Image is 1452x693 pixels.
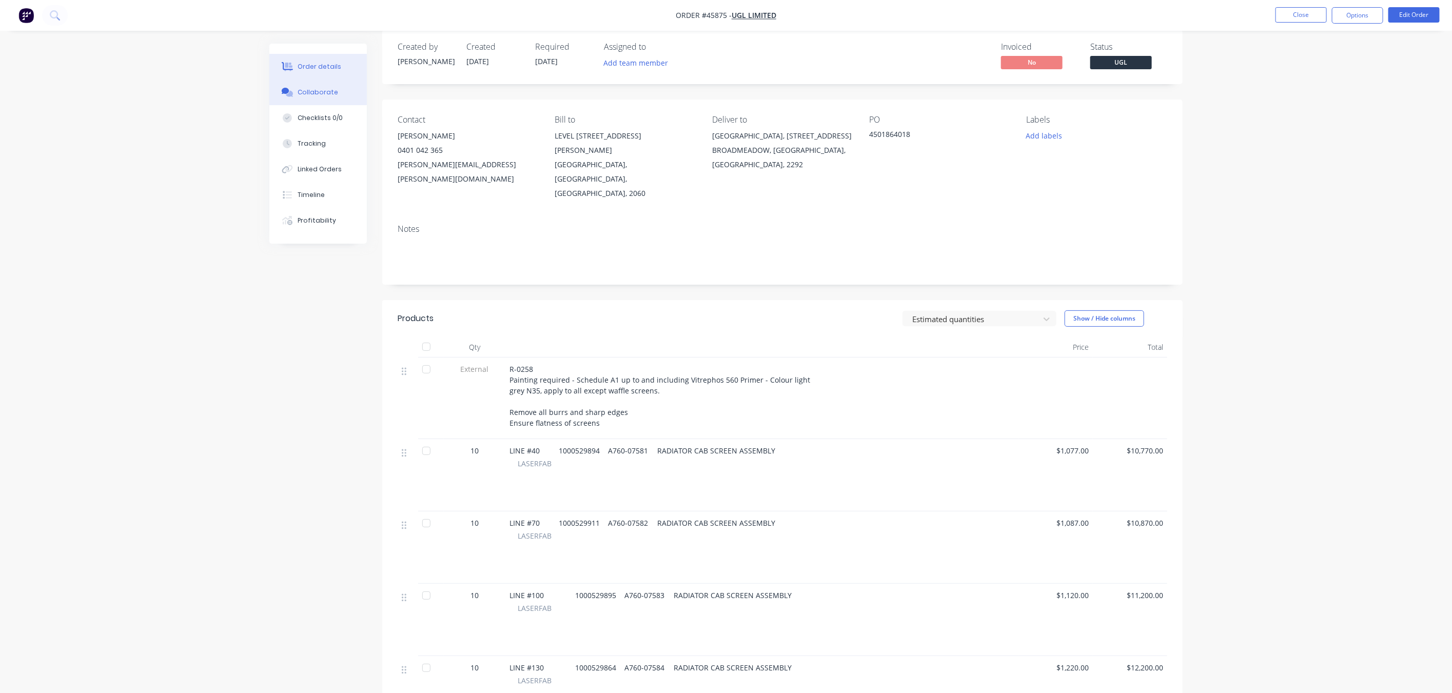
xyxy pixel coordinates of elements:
span: LINE #40 1000529894 A760-07581 RADIATOR CAB SCREEN ASSEMBLY [509,446,775,456]
div: Tracking [298,139,326,148]
span: No [1001,56,1063,69]
div: Bill to [555,115,695,125]
span: $11,200.00 [1097,590,1163,601]
button: Close [1276,7,1327,23]
div: Price [1018,337,1093,358]
button: Timeline [269,182,367,208]
div: [PERSON_NAME]0401 042 365[PERSON_NAME][EMAIL_ADDRESS][PERSON_NAME][DOMAIN_NAME] [398,129,538,186]
span: LINE #70 1000529911 A760-07582 RADIATOR CAB SCREEN ASSEMBLY [509,518,775,528]
span: $1,220.00 [1023,662,1089,673]
span: LASERFAB [518,530,552,541]
button: Edit Order [1388,7,1440,23]
div: Contact [398,115,538,125]
div: Created [466,42,523,52]
div: Status [1090,42,1167,52]
div: 0401 042 365 [398,143,538,157]
div: BROADMEADOW, [GEOGRAPHIC_DATA], [GEOGRAPHIC_DATA], 2292 [712,143,853,172]
div: [GEOGRAPHIC_DATA], [STREET_ADDRESS]BROADMEADOW, [GEOGRAPHIC_DATA], [GEOGRAPHIC_DATA], 2292 [712,129,853,172]
div: LEVEL [STREET_ADDRESS][PERSON_NAME] [555,129,695,157]
span: LINE #130 1000529864 A760-07584 RADIATOR CAB SCREEN ASSEMBLY [509,663,792,672]
span: [DATE] [466,56,489,66]
button: Order details [269,54,367,80]
span: $1,077.00 [1023,445,1089,456]
div: Notes [398,224,1167,234]
div: [PERSON_NAME] [398,56,454,67]
button: Linked Orders [269,156,367,182]
span: LASERFAB [518,675,552,686]
div: Timeline [298,190,325,200]
button: Tracking [269,131,367,156]
span: LASERFAB [518,458,552,469]
span: $10,870.00 [1097,518,1163,528]
a: UGL LIMITED [732,11,776,21]
button: Add team member [598,56,674,70]
button: Add labels [1021,129,1068,143]
div: PO [869,115,1010,125]
button: Checklists 0/0 [269,105,367,131]
div: [GEOGRAPHIC_DATA], [GEOGRAPHIC_DATA], [GEOGRAPHIC_DATA], 2060 [555,157,695,201]
img: Factory [18,8,34,23]
div: Collaborate [298,88,339,97]
div: LEVEL [STREET_ADDRESS][PERSON_NAME][GEOGRAPHIC_DATA], [GEOGRAPHIC_DATA], [GEOGRAPHIC_DATA], 2060 [555,129,695,201]
span: 10 [470,590,479,601]
span: R-0258 Painting required - Schedule A1 up to and including Vitrephos 560 Primer - Colour light gr... [509,364,810,428]
button: Show / Hide columns [1065,310,1144,327]
span: $1,087.00 [1023,518,1089,528]
div: Checklists 0/0 [298,113,343,123]
div: Labels [1027,115,1167,125]
span: 10 [470,518,479,528]
div: Order details [298,62,342,71]
span: 10 [470,445,479,456]
div: Invoiced [1001,42,1078,52]
div: Qty [444,337,505,358]
span: LINE #100 1000529895 A760-07583 RADIATOR CAB SCREEN ASSEMBLY [509,590,792,600]
div: Deliver to [712,115,853,125]
span: [DATE] [535,56,558,66]
div: Created by [398,42,454,52]
button: Collaborate [269,80,367,105]
button: UGL [1090,56,1152,71]
button: Add team member [604,56,674,70]
span: 10 [470,662,479,673]
span: $12,200.00 [1097,662,1163,673]
div: Total [1093,337,1167,358]
div: Profitability [298,216,337,225]
div: [GEOGRAPHIC_DATA], [STREET_ADDRESS] [712,129,853,143]
div: Assigned to [604,42,707,52]
span: Order #45875 - [676,11,732,21]
span: $1,120.00 [1023,590,1089,601]
span: External [448,364,501,374]
span: LASERFAB [518,603,552,613]
button: Options [1332,7,1383,24]
div: Products [398,312,434,325]
span: UGL [1090,56,1152,69]
div: 4501864018 [869,129,997,143]
button: Profitability [269,208,367,233]
div: [PERSON_NAME] [398,129,538,143]
div: Linked Orders [298,165,342,174]
div: Required [535,42,592,52]
span: $10,770.00 [1097,445,1163,456]
div: [PERSON_NAME][EMAIL_ADDRESS][PERSON_NAME][DOMAIN_NAME] [398,157,538,186]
